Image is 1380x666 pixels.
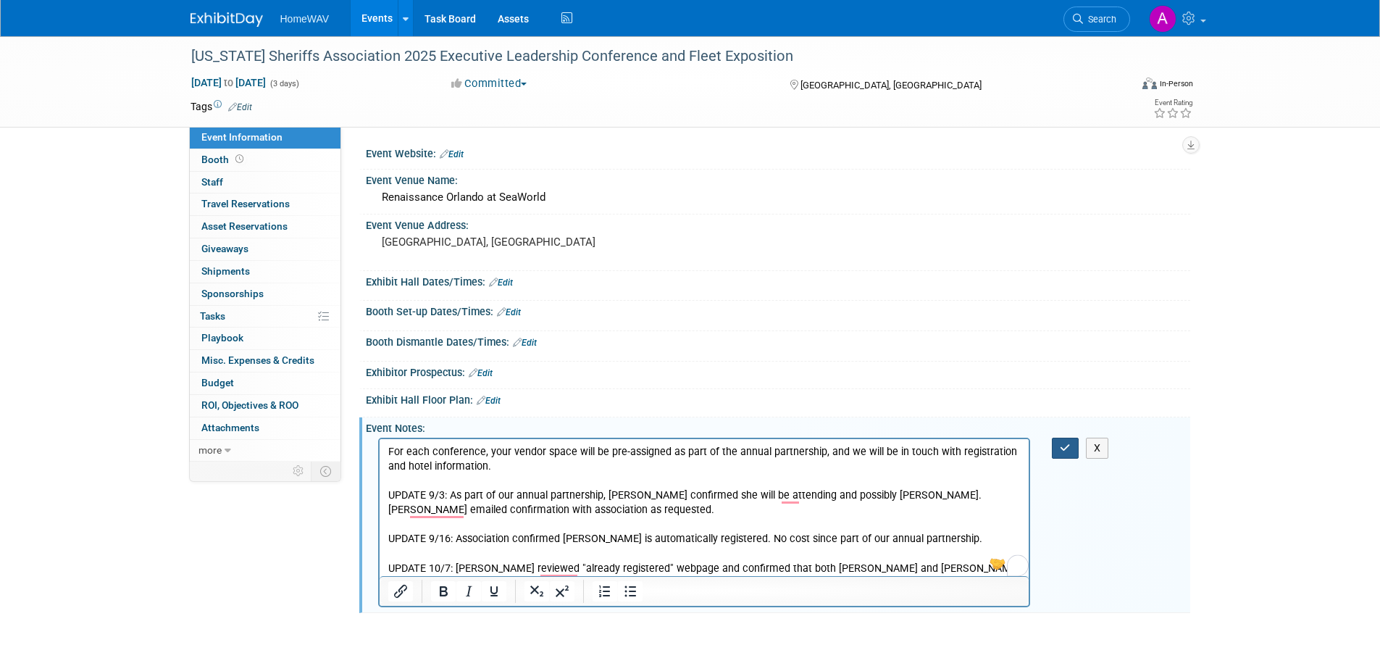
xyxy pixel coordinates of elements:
div: [US_STATE] Sheriffs Association 2025 Executive Leadership Conference and Fleet Exposition [186,43,1108,70]
span: Sponsorships [201,288,264,299]
span: ROI, Objectives & ROO [201,399,298,411]
a: Tasks [190,306,340,328]
div: Event Notes: [366,417,1190,436]
div: Event Rating [1153,99,1192,107]
span: Staff [201,176,223,188]
a: Sponsorships [190,283,340,305]
div: Exhibitor Prospectus: [366,362,1190,380]
a: Playbook [190,328,340,349]
span: Budget [201,377,234,388]
button: Underline [482,581,506,602]
a: Edit [228,102,252,112]
div: Renaissance Orlando at SeaWorld [377,186,1179,209]
pre: [GEOGRAPHIC_DATA], [GEOGRAPHIC_DATA] [382,236,693,249]
span: HomeWAV [280,13,330,25]
a: more [190,440,340,462]
a: Giveaways [190,238,340,260]
span: to [222,77,235,88]
button: Italic [456,581,481,602]
span: Attachments [201,422,259,433]
div: Booth Set-up Dates/Times: [366,301,1190,320]
td: Personalize Event Tab Strip [286,462,311,480]
td: Tags [191,99,252,114]
div: Exhibit Hall Dates/Times: [366,271,1190,290]
a: Asset Reservations [190,216,340,238]
button: X [1086,438,1109,459]
a: Edit [489,278,513,288]
a: Edit [477,396,501,406]
body: To enrich screen reader interactions, please activate Accessibility in Grammarly extension settings [8,6,643,151]
span: more [198,444,222,456]
button: Superscript [550,581,574,602]
a: Edit [513,338,537,348]
span: Giveaways [201,243,248,254]
span: Playbook [201,332,243,344]
div: Booth Dismantle Dates/Times: [366,331,1190,350]
div: Event Format [1045,75,1194,97]
span: Tasks [200,310,225,322]
div: Event Website: [366,143,1190,162]
span: [DATE] [DATE] [191,76,267,89]
div: Event Venue Address: [366,215,1190,233]
iframe: Rich Text Area [380,439,1029,576]
a: Staff [190,172,340,193]
a: Travel Reservations [190,193,340,215]
a: Misc. Expenses & Credits [190,350,340,372]
a: Edit [440,149,464,159]
a: Event Information [190,127,340,149]
img: ExhibitDay [191,12,263,27]
a: Shipments [190,261,340,283]
a: Edit [497,307,521,317]
div: In-Person [1159,78,1193,89]
button: Insert/edit link [388,581,413,602]
img: Amanda Jasper [1149,5,1176,33]
button: Bullet list [618,581,643,602]
button: Committed [446,76,532,91]
td: Toggle Event Tabs [311,462,340,480]
button: Bold [431,581,456,602]
a: Budget [190,372,340,394]
a: Attachments [190,417,340,439]
span: (3 days) [269,79,299,88]
a: Search [1063,7,1130,32]
p: UPDATE 10/7: [PERSON_NAME] reviewed "already registered" webpage and confirmed that both [PERSON_... [9,122,642,151]
p: For each conference, your vendor space will be pre-assigned as part of the annual partnership, an... [9,6,642,108]
span: Misc. Expenses & Credits [201,354,314,366]
a: Booth [190,149,340,171]
img: Format-Inperson.png [1142,78,1157,89]
a: ROI, Objectives & ROO [190,395,340,417]
div: Exhibit Hall Floor Plan: [366,389,1190,408]
span: Travel Reservations [201,198,290,209]
button: Subscript [524,581,549,602]
span: Booth not reserved yet [233,154,246,165]
span: Search [1083,14,1116,25]
span: Event Information [201,131,283,143]
a: Edit [469,368,493,378]
span: [GEOGRAPHIC_DATA], [GEOGRAPHIC_DATA] [800,80,982,91]
span: Shipments [201,265,250,277]
button: Numbered list [593,581,617,602]
span: Booth [201,154,246,165]
span: Asset Reservations [201,220,288,232]
div: Event Venue Name: [366,170,1190,188]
